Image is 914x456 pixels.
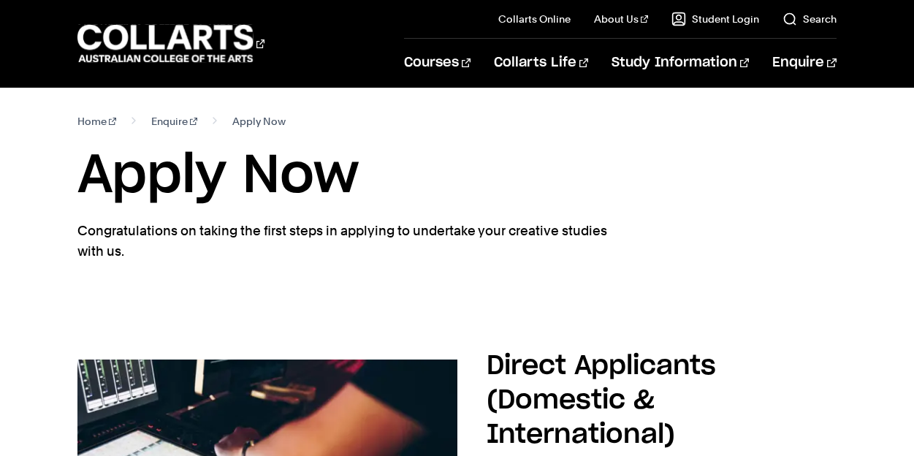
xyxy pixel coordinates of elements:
[671,12,759,26] a: Student Login
[487,353,716,448] h2: Direct Applicants (Domestic & International)
[494,39,588,87] a: Collarts Life
[151,111,197,132] a: Enquire
[612,39,749,87] a: Study Information
[404,39,471,87] a: Courses
[77,221,611,262] p: Congratulations on taking the first steps in applying to undertake your creative studies with us.
[77,23,264,64] div: Go to homepage
[782,12,837,26] a: Search
[498,12,571,26] a: Collarts Online
[772,39,836,87] a: Enquire
[77,143,836,209] h1: Apply Now
[594,12,648,26] a: About Us
[232,111,286,132] span: Apply Now
[77,111,116,132] a: Home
